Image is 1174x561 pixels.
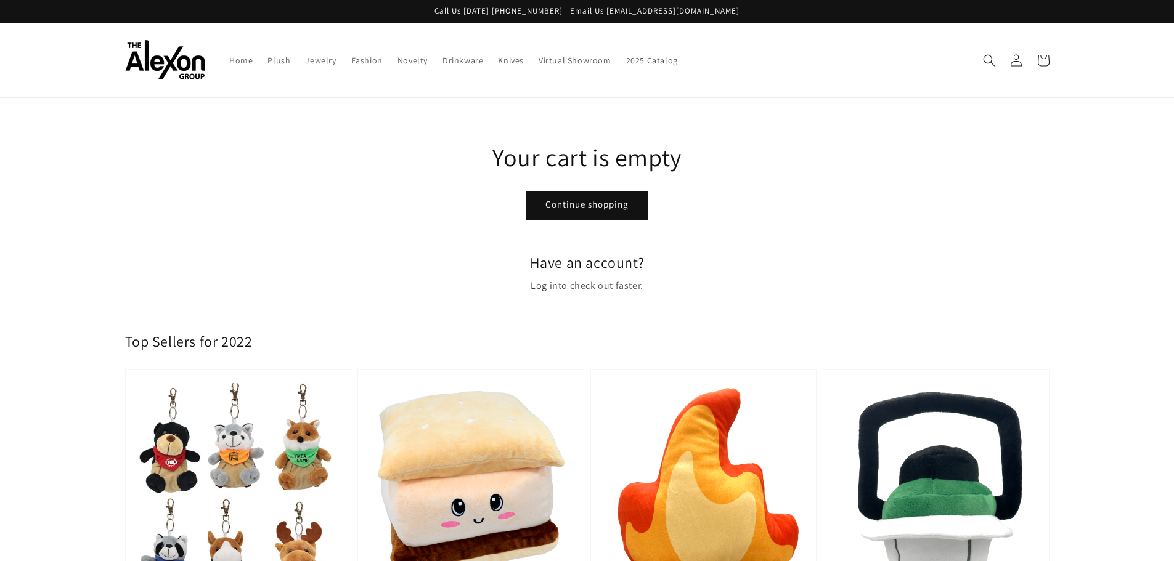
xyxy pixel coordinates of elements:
[351,55,383,66] span: Fashion
[498,55,524,66] span: Knives
[125,253,1050,272] h2: Have an account?
[626,55,678,66] span: 2025 Catalog
[222,47,260,73] a: Home
[491,47,531,73] a: Knives
[260,47,298,73] a: Plush
[267,55,290,66] span: Plush
[442,55,483,66] span: Drinkware
[397,55,428,66] span: Novelty
[976,47,1003,74] summary: Search
[125,40,205,80] img: The Alexon Group
[344,47,390,73] a: Fashion
[390,47,435,73] a: Novelty
[125,141,1050,173] h1: Your cart is empty
[298,47,343,73] a: Jewelry
[229,55,253,66] span: Home
[125,332,253,351] h2: Top Sellers for 2022
[539,55,611,66] span: Virtual Showroom
[527,192,647,219] a: Continue shopping
[435,47,491,73] a: Drinkware
[125,277,1050,295] p: to check out faster.
[531,47,619,73] a: Virtual Showroom
[531,277,558,295] a: Log in
[619,47,685,73] a: 2025 Catalog
[305,55,336,66] span: Jewelry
